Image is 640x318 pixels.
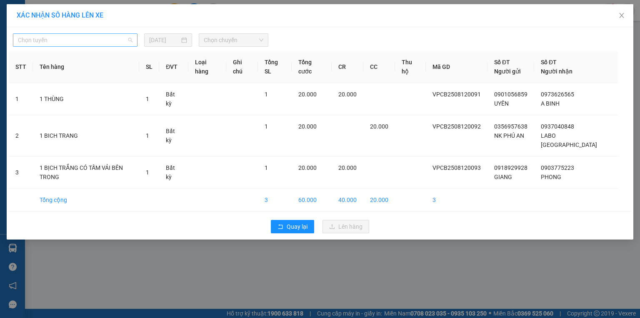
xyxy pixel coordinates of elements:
span: 0356957638 [494,123,527,130]
span: 20.000 [338,164,357,171]
span: A BINH [541,100,560,107]
span: 0903775223 [541,164,574,171]
span: 20.000 [298,123,317,130]
span: 0901056859 [494,91,527,98]
span: VPCB2508120091 [432,91,481,98]
span: Chọn chuyến [204,34,264,46]
th: Ghi chú [226,51,258,83]
th: Tổng cước [292,51,332,83]
td: 2 [9,115,33,156]
span: 20.000 [338,91,357,98]
span: VPCB2508120093 [432,164,481,171]
span: 0973626565 [541,91,574,98]
span: LABO [GEOGRAPHIC_DATA] [541,132,597,148]
span: Quay lại [287,222,307,231]
th: Thu hộ [395,51,426,83]
span: VPCB2508120092 [432,123,481,130]
span: Số ĐT [541,59,557,66]
button: Close [610,4,633,28]
th: ĐVT [159,51,188,83]
span: Người nhận [541,68,572,75]
span: NK PHÚ AN [494,132,524,139]
span: 0918929928 [494,164,527,171]
span: 1 [146,169,149,176]
span: 0937040848 [541,123,574,130]
span: 20.000 [298,91,317,98]
span: PHONG [541,174,561,180]
button: uploadLên hàng [322,220,369,233]
th: SL [139,51,159,83]
span: 1 [265,123,268,130]
span: 1 [146,96,149,102]
input: 12/08/2025 [149,35,180,45]
th: Mã GD [426,51,487,83]
th: Loại hàng [188,51,226,83]
td: 40.000 [332,189,363,212]
span: Chọn tuyến [18,34,132,46]
th: CC [363,51,395,83]
td: 1 THÙNG [33,83,139,115]
span: GIANG [494,174,512,180]
span: Người gửi [494,68,521,75]
th: CR [332,51,363,83]
td: 1 [9,83,33,115]
span: 1 [146,132,149,139]
span: 20.000 [298,164,317,171]
button: rollbackQuay lại [271,220,314,233]
td: Bất kỳ [159,115,188,156]
span: close [618,12,625,19]
span: 1 [265,91,268,98]
th: STT [9,51,33,83]
span: 20.000 [370,123,388,130]
td: 20.000 [363,189,395,212]
td: Bất kỳ [159,83,188,115]
span: rollback [277,224,283,230]
span: 1 [265,164,268,171]
td: 60.000 [292,189,332,212]
span: UYÊN [494,100,509,107]
td: Bất kỳ [159,156,188,189]
td: 3 [9,156,33,189]
td: Tổng cộng [33,189,139,212]
span: Số ĐT [494,59,510,66]
th: Tổng SL [258,51,291,83]
td: 1 BỊCH TRẮNG CÓ TẤM VẢI BÊN TRONG [33,156,139,189]
span: XÁC NHẬN SỐ HÀNG LÊN XE [17,11,103,19]
td: 3 [426,189,487,212]
td: 3 [258,189,291,212]
td: 1 BICH TRANG [33,115,139,156]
